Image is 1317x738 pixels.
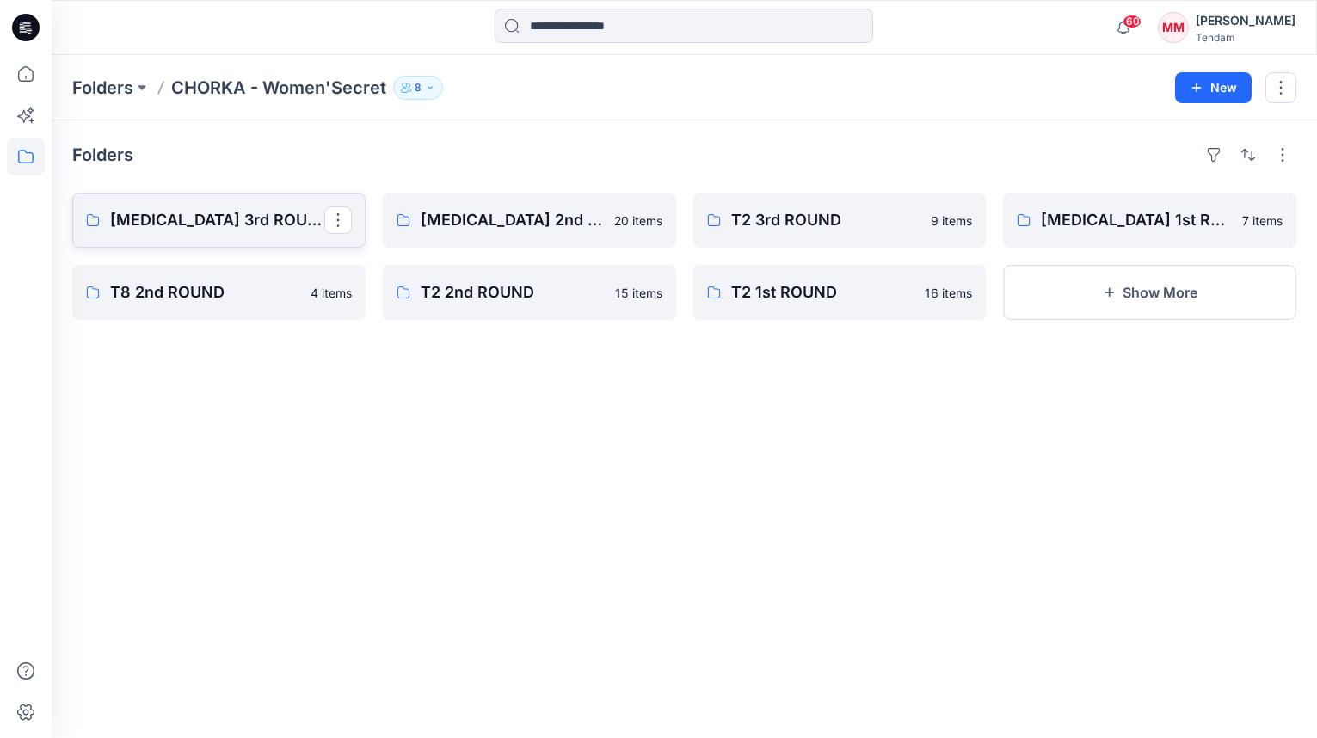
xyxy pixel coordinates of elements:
p: 9 items [931,212,972,230]
p: T2 3rd ROUND [731,208,921,232]
a: [MEDICAL_DATA] 3rd ROUND [72,193,366,248]
a: T2 2nd ROUND15 items [383,265,676,320]
button: Show More [1003,265,1296,320]
button: 8 [393,76,443,100]
p: [MEDICAL_DATA] 1st ROUND [1041,208,1232,232]
p: 7 items [1242,212,1283,230]
p: CHORKA - Women'Secret [171,76,386,100]
p: [MEDICAL_DATA] 2nd ROUND [421,208,604,232]
p: 8 [415,78,422,97]
div: Tendam [1196,31,1295,44]
p: T8 2nd ROUND [110,280,300,304]
p: 16 items [925,284,972,302]
a: [MEDICAL_DATA] 1st ROUND7 items [1003,193,1296,248]
a: T8 2nd ROUND4 items [72,265,366,320]
p: 15 items [615,284,662,302]
button: New [1175,72,1252,103]
p: 4 items [311,284,352,302]
a: T2 1st ROUND16 items [693,265,987,320]
p: T2 1st ROUND [731,280,915,304]
a: T2 3rd ROUND9 items [693,193,987,248]
a: [MEDICAL_DATA] 2nd ROUND20 items [383,193,676,248]
span: 60 [1123,15,1142,28]
a: Folders [72,76,133,100]
p: [MEDICAL_DATA] 3rd ROUND [110,208,324,232]
div: [PERSON_NAME] [1196,10,1295,31]
p: T2 2nd ROUND [421,280,605,304]
div: MM [1158,12,1189,43]
h4: Folders [72,145,133,165]
p: 20 items [614,212,662,230]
